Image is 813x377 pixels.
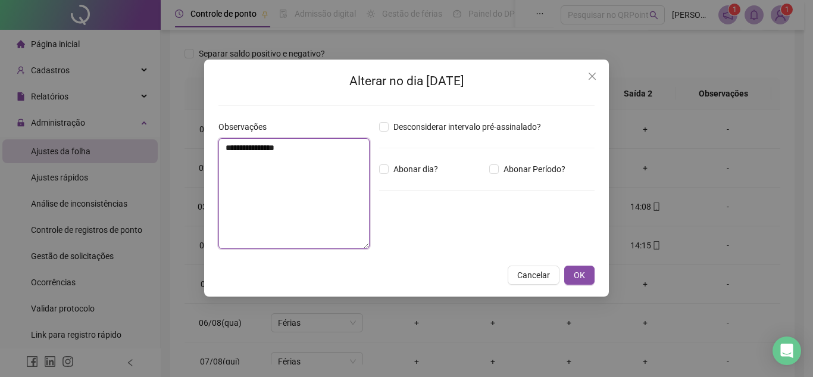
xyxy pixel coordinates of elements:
[218,71,595,91] h2: Alterar no dia [DATE]
[389,163,443,176] span: Abonar dia?
[773,337,801,365] div: Open Intercom Messenger
[218,120,274,133] label: Observações
[574,269,585,282] span: OK
[564,266,595,285] button: OK
[508,266,559,285] button: Cancelar
[499,163,570,176] span: Abonar Período?
[389,120,546,133] span: Desconsiderar intervalo pré-assinalado?
[583,67,602,86] button: Close
[517,269,550,282] span: Cancelar
[587,71,597,81] span: close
